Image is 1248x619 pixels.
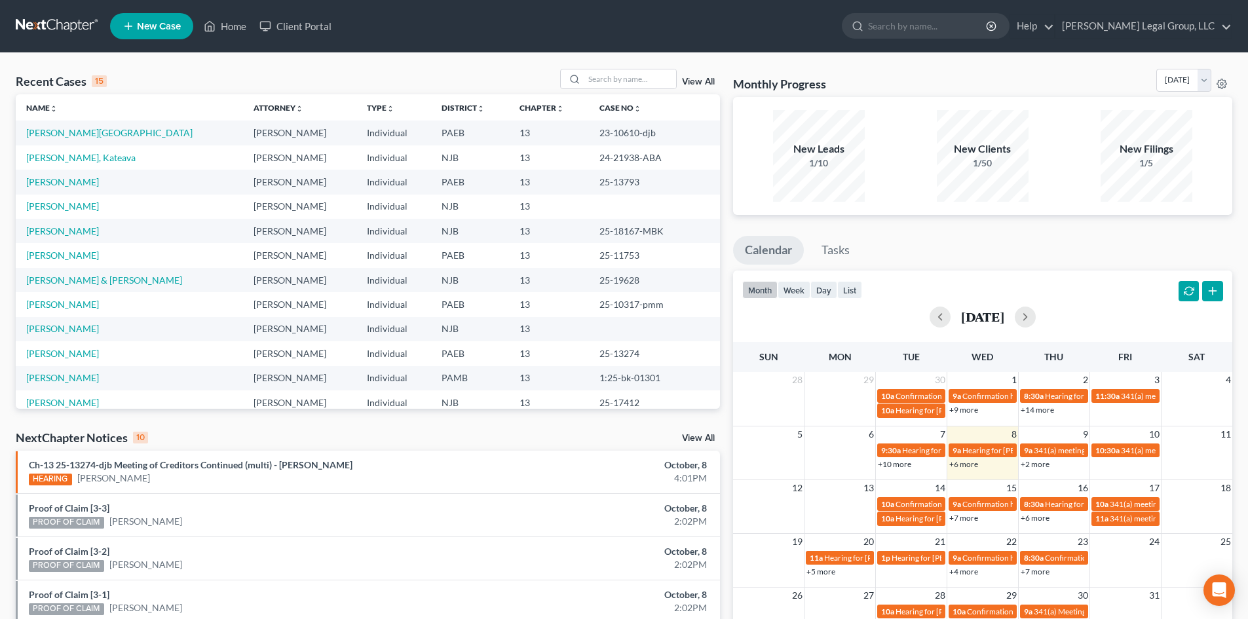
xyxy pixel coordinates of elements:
a: Ch-13 25-13274-djb Meeting of Creditors Continued (multi) - [PERSON_NAME] [29,459,352,470]
input: Search by name... [584,69,676,88]
a: +2 more [1021,459,1049,469]
a: Proof of Claim [3-1] [29,589,109,600]
td: PAMB [431,366,509,390]
td: Individual [356,341,431,366]
a: [PERSON_NAME] Legal Group, LLC [1055,14,1232,38]
span: 341(a) meeting for [PERSON_NAME] [1034,445,1160,455]
a: +6 more [949,459,978,469]
span: 31 [1148,588,1161,603]
div: New Leads [773,141,865,157]
i: unfold_more [556,105,564,113]
div: October, 8 [489,502,707,515]
td: [PERSON_NAME] [243,219,356,243]
td: 13 [509,390,588,415]
span: 1p [881,553,890,563]
a: [PERSON_NAME] & [PERSON_NAME] [26,274,182,286]
span: 28 [934,588,947,603]
span: 10a [881,607,894,616]
td: 13 [509,243,588,267]
input: Search by name... [868,14,988,38]
span: 11a [810,553,823,563]
i: unfold_more [295,105,303,113]
td: 13 [509,366,588,390]
td: Individual [356,317,431,341]
span: 25 [1219,534,1232,550]
a: [PERSON_NAME], Kateava [26,152,136,163]
td: [PERSON_NAME] [243,243,356,267]
div: October, 8 [489,545,707,558]
span: Hearing for [PERSON_NAME] [896,405,998,415]
a: +7 more [1021,567,1049,576]
span: 8:30a [1024,553,1044,563]
span: 6 [867,426,875,442]
span: Confirmation hearing for [PERSON_NAME] [1045,553,1194,563]
span: Hearing for [PERSON_NAME] [PERSON_NAME] [1045,499,1210,509]
span: Hearing for [PERSON_NAME] [824,553,926,563]
span: 11:30a [1095,391,1120,401]
a: [PERSON_NAME] [109,558,182,571]
td: 13 [509,145,588,170]
div: Recent Cases [16,73,107,89]
td: 25-11753 [589,243,720,267]
td: Individual [356,366,431,390]
span: Wed [972,351,993,362]
button: week [778,281,810,299]
td: PAEB [431,292,509,316]
a: [PERSON_NAME] [26,200,99,212]
span: Hearing for [PERSON_NAME] [896,514,998,523]
i: unfold_more [50,105,58,113]
a: [PERSON_NAME] [77,472,150,485]
span: Sun [759,351,778,362]
td: [PERSON_NAME] [243,145,356,170]
span: 341(a) meeting for [PERSON_NAME] [1110,499,1236,509]
td: NJB [431,145,509,170]
a: [PERSON_NAME] [26,250,99,261]
a: Districtunfold_more [442,103,485,113]
td: Individual [356,121,431,145]
td: [PERSON_NAME] [243,195,356,219]
td: NJB [431,317,509,341]
span: 3 [1153,372,1161,388]
span: 17 [1148,480,1161,496]
td: 25-18167-MBK [589,219,720,243]
a: Chapterunfold_more [520,103,564,113]
span: 26 [791,588,804,603]
a: [PERSON_NAME][GEOGRAPHIC_DATA] [26,127,193,138]
a: Case Nounfold_more [599,103,641,113]
td: 25-13274 [589,341,720,366]
td: 13 [509,292,588,316]
a: Nameunfold_more [26,103,58,113]
a: [PERSON_NAME] [26,397,99,408]
a: Attorneyunfold_more [254,103,303,113]
div: 10 [133,432,148,443]
span: 29 [862,372,875,388]
td: PAEB [431,341,509,366]
td: [PERSON_NAME] [243,170,356,194]
span: Hearing for [PERSON_NAME] [902,445,1004,455]
h3: Monthly Progress [733,76,826,92]
td: Individual [356,170,431,194]
span: 341(a) meeting for [PERSON_NAME] [1110,514,1236,523]
div: 2:02PM [489,558,707,571]
span: Confirmation hearing for [PERSON_NAME] [962,391,1111,401]
span: Thu [1044,351,1063,362]
div: 1/10 [773,157,865,170]
span: 20 [862,534,875,550]
td: Individual [356,195,431,219]
td: 13 [509,170,588,194]
span: 29 [1005,588,1018,603]
div: 15 [92,75,107,87]
a: [PERSON_NAME] [26,348,99,359]
td: 13 [509,195,588,219]
td: NJB [431,195,509,219]
span: 10a [953,607,966,616]
td: 25-13793 [589,170,720,194]
td: 13 [509,341,588,366]
td: PAEB [431,170,509,194]
td: Individual [356,390,431,415]
td: [PERSON_NAME] [243,268,356,292]
span: 10 [1148,426,1161,442]
a: Typeunfold_more [367,103,394,113]
span: 27 [862,588,875,603]
td: [PERSON_NAME] [243,292,356,316]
